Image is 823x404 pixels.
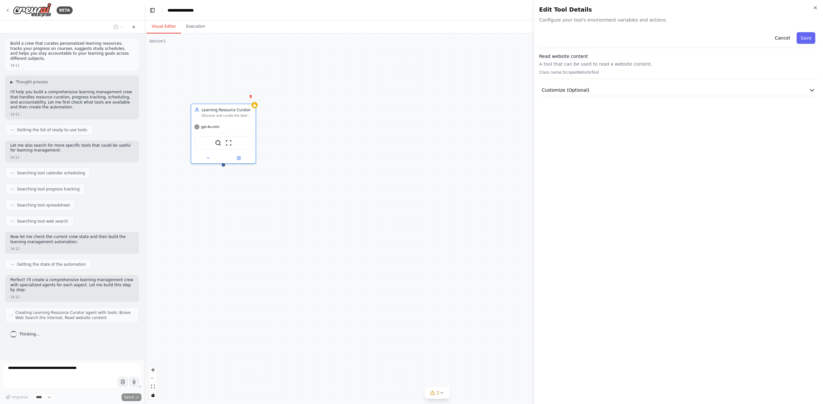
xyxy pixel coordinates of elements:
div: React Flow controls [149,366,157,399]
p: Build a crew that curates personalized learning resources, tracks your progress on courses, sugge... [10,41,134,61]
span: Customize (Optional) [542,87,589,93]
button: zoom in [149,366,157,374]
div: 14:12 [10,295,20,299]
button: Customize (Optional) [539,84,818,96]
span: Getting the list of ready-to-use tools [17,127,87,133]
span: Searching tool web search [17,219,68,224]
button: Open in side panel [224,155,253,161]
div: Learning Resource CuratorDiscover and curate the best learning resources for {subject} based on {... [191,104,256,164]
button: toggle interactivity [149,391,157,399]
button: 2 [425,387,450,399]
span: Configure your tool's environment variables and actions. [539,17,818,23]
button: Upload files [118,377,128,387]
span: Searching tool progress tracking [17,187,80,192]
p: I'll help you build a comprehensive learning management crew that handles resource curation, prog... [10,90,134,110]
button: Save [797,32,815,44]
button: Cancel [771,32,794,44]
div: BETA [57,6,73,14]
span: gpt-4o-mini [201,125,220,129]
h3: Read website content [539,53,818,60]
div: 14:12 [10,246,20,251]
button: Send [122,393,141,401]
p: A tool that can be used to read a website content. [539,61,818,67]
button: Visual Editor [147,20,181,33]
div: 14:11 [10,112,20,117]
span: Thought process [16,79,48,85]
img: BraveSearchTool [215,140,222,146]
button: Start a new chat [129,23,139,31]
p: Perfect! I'll create a comprehensive learning management crew with specialized agents for each as... [10,278,134,293]
button: Execution [181,20,210,33]
button: Switch to previous chat [111,23,126,31]
span: ▶ [10,79,13,85]
span: Searching tool calendar scheduling [17,170,85,176]
div: Learning Resource Curator [202,107,252,112]
div: 14:11 [10,63,20,68]
span: Searching tool spreadsheet [17,203,70,208]
button: Click to speak your automation idea [129,377,139,387]
img: ScrapeWebsiteTool [225,140,232,146]
p: Class name: ScrapeWebsiteTool [539,70,818,75]
div: Version 1 [149,39,166,44]
nav: breadcrumb [167,7,201,14]
p: Let me also search for more specific tools that could be useful for learning management: [10,143,134,153]
div: 14:11 [10,155,20,160]
div: Discover and curate the best learning resources for {subject} based on {learning_style} and {skil... [202,114,252,118]
span: Improve [12,395,28,400]
span: Thinking... [19,332,40,337]
p: Now let me check the current crew state and then build the learning management automation: [10,234,134,244]
h2: Edit Tool Details [539,5,818,14]
span: Send [124,395,134,400]
button: zoom out [149,374,157,382]
button: Delete node [247,92,255,101]
img: Logo [13,3,51,17]
button: fit view [149,382,157,391]
span: 2 [437,390,439,396]
span: Creating Learning Resource Curator agent with tools: Brave Web Search the internet, Read website ... [15,310,133,320]
button: ▶Thought process [10,79,48,85]
span: Getting the state of the automation [17,262,86,267]
button: Hide left sidebar [148,6,157,15]
button: Improve [3,393,31,401]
